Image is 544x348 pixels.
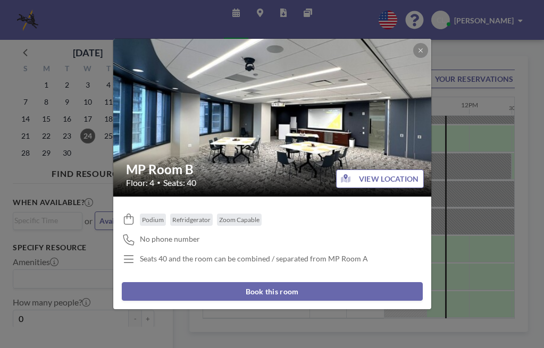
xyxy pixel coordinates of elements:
[122,282,423,301] button: Book this room
[219,216,260,224] span: Zoom Capable
[140,254,368,264] p: Seats 40 and the room can be combined / separated from MP Room A
[140,234,200,244] span: No phone number
[336,169,424,188] button: VIEW LOCATION
[172,216,211,224] span: Refridgerator
[163,177,196,188] span: Seats: 40
[126,162,420,177] h2: MP Room B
